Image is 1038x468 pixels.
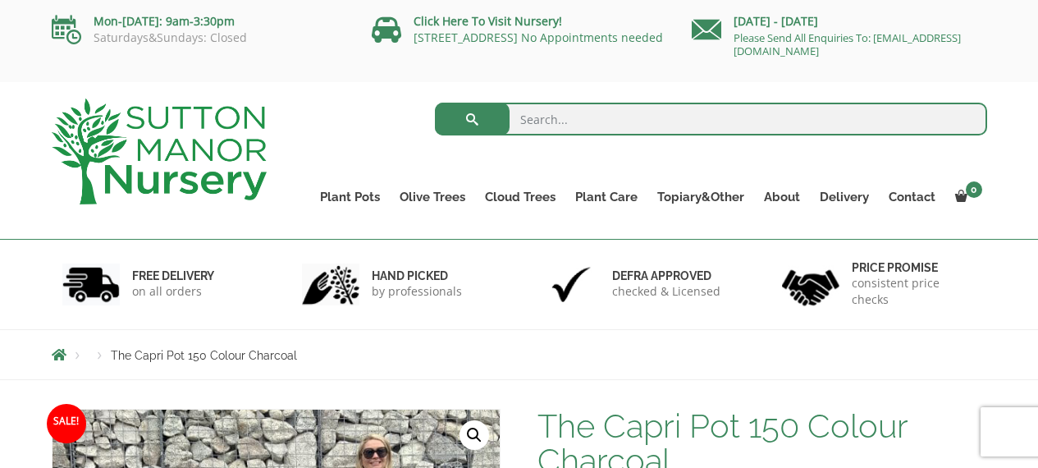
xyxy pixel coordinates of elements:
nav: Breadcrumbs [52,348,987,361]
p: consistent price checks [852,275,976,308]
a: Delivery [810,186,879,209]
img: 1.jpg [62,264,120,305]
a: Contact [879,186,945,209]
a: Plant Care [565,186,647,209]
p: Mon-[DATE]: 9am-3:30pm [52,11,347,31]
img: 3.jpg [542,264,600,305]
img: logo [52,99,267,204]
h6: FREE DELIVERY [132,268,214,283]
a: Topiary&Other [647,186,754,209]
span: 0 [966,181,982,198]
p: on all orders [132,283,214,300]
p: by professionals [372,283,462,300]
p: Saturdays&Sundays: Closed [52,31,347,44]
h6: Price promise [852,260,976,275]
img: 2.jpg [302,264,359,305]
p: checked & Licensed [612,283,720,300]
a: View full-screen image gallery [460,420,489,450]
a: [STREET_ADDRESS] No Appointments needed [414,30,663,45]
img: 4.jpg [782,259,839,310]
h6: Defra approved [612,268,720,283]
a: About [754,186,810,209]
p: [DATE] - [DATE] [692,11,987,31]
h6: hand picked [372,268,462,283]
span: The Capri Pot 150 Colour Charcoal [111,349,297,362]
a: Olive Trees [390,186,475,209]
span: Sale! [47,404,86,443]
a: Plant Pots [310,186,390,209]
a: Click Here To Visit Nursery! [414,13,562,29]
a: Please Send All Enquiries To: [EMAIL_ADDRESS][DOMAIN_NAME] [734,30,961,58]
input: Search... [435,103,987,135]
a: 0 [945,186,987,209]
a: Cloud Trees [475,186,565,209]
